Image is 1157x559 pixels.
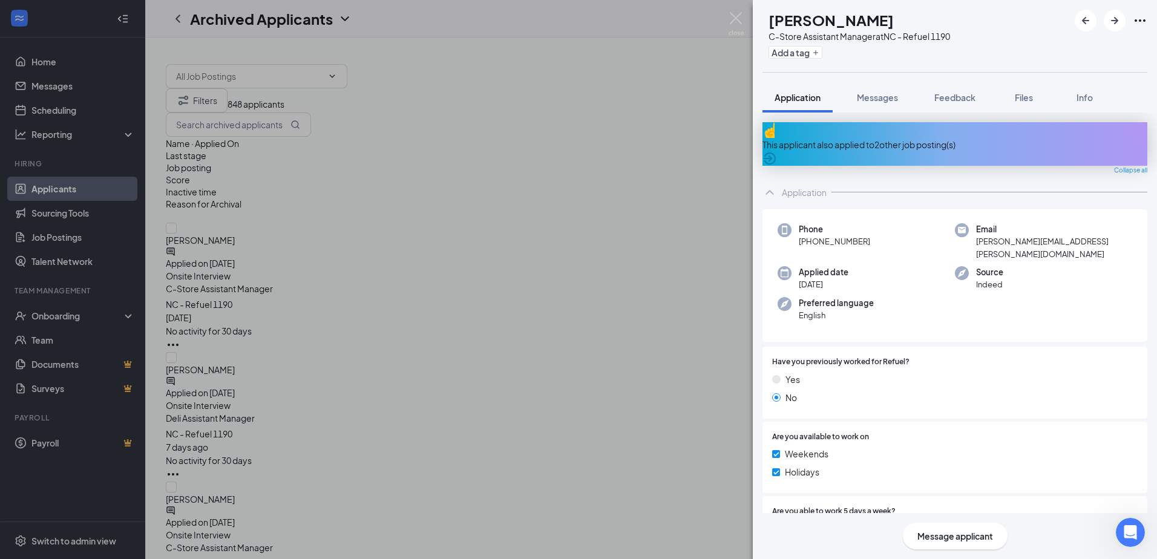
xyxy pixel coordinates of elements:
[785,447,828,460] span: Weekends
[1116,518,1145,547] iframe: Intercom live chat
[762,151,777,166] svg: ArrowCircle
[58,19,82,44] img: Profile image for Louise
[1015,92,1033,103] span: Files
[91,42,182,91] button: Messages
[799,309,874,321] span: English
[1104,10,1126,31] button: ArrowRight
[772,431,869,443] span: Are you available to work on
[116,73,157,81] span: Messages
[934,92,975,103] span: Feedback
[1077,92,1093,103] span: Info
[785,465,819,479] span: Holidays
[799,297,874,309] span: Preferred language
[799,266,848,278] span: Applied date
[857,92,898,103] span: Messages
[1078,13,1093,28] svg: ArrowLeftNew
[799,278,848,290] span: [DATE]
[81,19,105,44] img: Profile image for Erin
[31,73,59,81] span: Home
[785,391,797,404] span: No
[799,223,870,235] span: Phone
[775,92,821,103] span: Application
[1114,166,1147,175] span: Collapse all
[1075,10,1096,31] button: ArrowLeftNew
[148,19,169,41] div: Close
[104,19,128,44] img: Profile image for Chloe
[785,373,800,386] span: Yes
[1133,13,1147,28] svg: Ellipses
[799,235,870,247] span: [PHONE_NUMBER]
[917,529,993,543] span: Message applicant
[812,49,819,56] svg: Plus
[769,10,894,30] h1: [PERSON_NAME]
[782,186,827,198] div: Application
[772,506,896,517] span: Are you able to work 5 days a week?
[1107,13,1122,28] svg: ArrowRight
[762,185,777,200] svg: ChevronUp
[976,278,1003,290] span: Indeed
[976,235,1132,260] span: [PERSON_NAME][EMAIL_ADDRESS][PERSON_NAME][DOMAIN_NAME]
[769,46,822,59] button: PlusAdd a tag
[762,138,1147,151] div: This applicant also applied to 2 other job posting(s)
[24,31,34,33] img: logo
[976,266,1003,278] span: Source
[769,30,950,42] div: C-Store Assistant Manager at NC - Refuel 1190
[976,223,1132,235] span: Email
[772,356,910,368] span: Have you previously worked for Refuel?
